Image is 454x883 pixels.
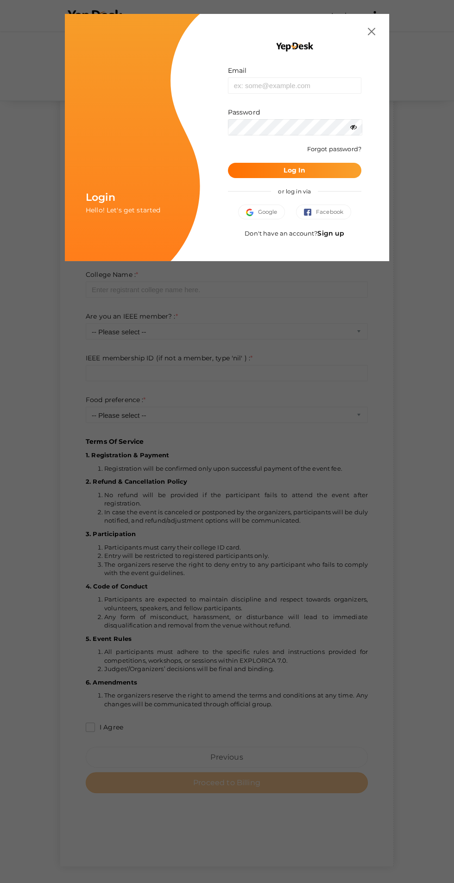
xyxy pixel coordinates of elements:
[228,77,361,94] input: ex: some@example.com
[304,207,343,217] span: Facebook
[246,207,277,217] span: Google
[238,205,285,219] button: Google
[228,163,361,178] button: Log In
[284,166,305,174] b: Log In
[304,209,316,216] img: facebook.svg
[317,229,344,237] a: Sign up
[86,206,160,214] span: Hello! Let's get started
[271,181,318,202] span: or log in via
[245,230,344,237] span: Don't have an account?
[368,28,375,35] img: close.svg
[296,205,351,219] button: Facebook
[275,42,314,52] img: YEP_black_cropped.png
[246,209,258,216] img: google.svg
[86,191,115,204] span: Login
[307,145,361,153] a: Forgot password?
[228,108,260,117] label: Password
[228,66,247,75] label: Email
